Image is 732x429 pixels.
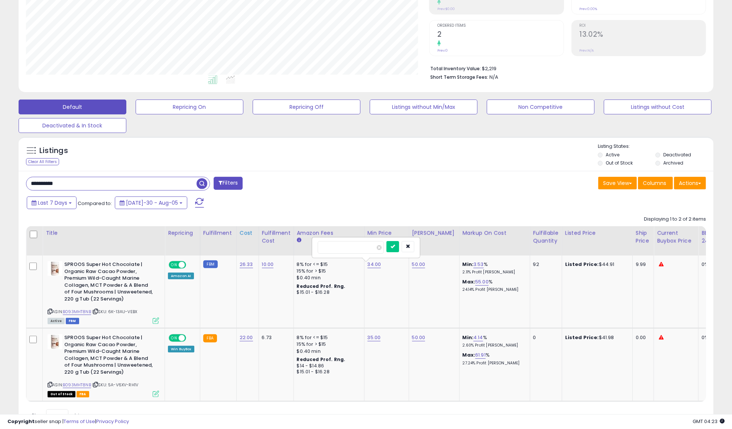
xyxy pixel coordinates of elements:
[437,7,455,11] small: Prev: $0.00
[39,146,68,156] h5: Listings
[297,341,359,348] div: 15% for > $15
[27,196,77,209] button: Last 7 Days
[297,289,359,296] div: $15.01 - $16.28
[644,216,706,223] div: Displaying 1 to 2 of 2 items
[606,152,619,158] label: Active
[473,261,484,268] a: 3.53
[463,229,527,237] div: Markup on Cost
[636,334,648,341] div: 0.00
[26,158,59,165] div: Clear All Filters
[19,118,126,133] button: Deactivated & In Stock
[48,261,159,323] div: ASIN:
[169,335,179,341] span: ON
[463,334,524,348] div: %
[63,309,91,315] a: B093MHT8NB
[297,283,346,289] b: Reduced Prof. Rng.
[437,24,564,28] span: Ordered Items
[48,334,159,396] div: ASIN:
[48,261,62,276] img: 41hBkxOCy4L._SL40_.jpg
[48,391,75,397] span: All listings that are currently out of stock and unavailable for purchase on Amazon
[297,229,361,237] div: Amazon Fees
[367,334,381,341] a: 35.00
[638,177,673,189] button: Columns
[297,274,359,281] div: $0.40 min
[487,100,595,114] button: Non Competitive
[7,418,35,425] strong: Copyright
[636,229,651,245] div: Ship Price
[636,261,648,268] div: 9.99
[463,343,524,348] p: 2.60% Profit [PERSON_NAME]
[412,334,425,341] a: 50.00
[203,260,218,268] small: FBM
[203,334,217,342] small: FBA
[262,261,274,268] a: 10.00
[463,261,524,275] div: %
[168,273,194,279] div: Amazon AI
[463,334,474,341] b: Min:
[214,177,243,190] button: Filters
[64,334,155,377] b: SPROOS Super Hot Chocolate | Organic Raw Cacao Powder, Premium Wild-Caught Marine Collagen, MCT P...
[475,351,486,359] a: 61.91
[663,152,691,158] label: Deactivated
[437,48,448,53] small: Prev: 0
[643,179,666,187] span: Columns
[185,262,197,268] span: OFF
[463,278,476,285] b: Max:
[702,261,726,268] div: 0%
[63,382,91,388] a: B093MHT8NB
[580,48,594,53] small: Prev: N/A
[565,261,627,268] div: $44.91
[64,261,155,304] b: SPROOS Super Hot Chocolate | Organic Raw Cacao Powder, Premium Wild-Caught Marine Collagen, MCT P...
[463,287,524,292] p: 24.14% Profit [PERSON_NAME]
[297,237,301,244] small: Amazon Fees.
[32,412,85,419] span: Show: entries
[598,177,637,189] button: Save View
[475,278,489,286] a: 55.00
[64,418,95,425] a: Terms of Use
[297,369,359,375] div: $15.01 - $16.28
[533,334,556,341] div: 0
[702,229,729,245] div: BB Share 24h.
[297,334,359,341] div: 8% for <= $15
[66,318,79,324] span: FBM
[168,229,197,237] div: Repricing
[136,100,243,114] button: Repricing On
[459,226,530,256] th: The percentage added to the cost of goods (COGS) that forms the calculator for Min & Max prices.
[473,334,483,341] a: 4.14
[262,229,291,245] div: Fulfillment Cost
[240,229,256,237] div: Cost
[168,346,194,352] div: Win BuyBox
[437,30,564,40] h2: 2
[702,334,726,341] div: 0%
[565,261,599,268] b: Listed Price:
[533,229,559,245] div: Fulfillable Quantity
[604,100,712,114] button: Listings without Cost
[463,351,476,358] b: Max:
[262,334,288,341] div: 6.73
[297,363,359,369] div: $14 - $14.86
[580,30,706,40] h2: 13.02%
[430,64,700,72] li: $2,219
[533,261,556,268] div: 92
[412,229,456,237] div: [PERSON_NAME]
[92,309,137,315] span: | SKU: 6K-13AU-VEBX
[297,356,346,363] b: Reduced Prof. Rng.
[598,143,713,150] p: Listing States:
[367,229,406,237] div: Min Price
[463,361,524,366] p: 27.24% Profit [PERSON_NAME]
[48,334,62,349] img: 41hBkxOCy4L._SL40_.jpg
[297,261,359,268] div: 8% for <= $15
[663,160,683,166] label: Archived
[370,100,477,114] button: Listings without Min/Max
[489,74,498,81] span: N/A
[96,418,129,425] a: Privacy Policy
[693,418,725,425] span: 2025-08-13 04:23 GMT
[580,7,597,11] small: Prev: 0.00%
[674,177,706,189] button: Actions
[240,261,253,268] a: 26.33
[565,334,599,341] b: Listed Price:
[297,268,359,274] div: 15% for > $15
[297,348,359,355] div: $0.40 min
[430,74,488,80] b: Short Term Storage Fees:
[7,418,129,425] div: seller snap | |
